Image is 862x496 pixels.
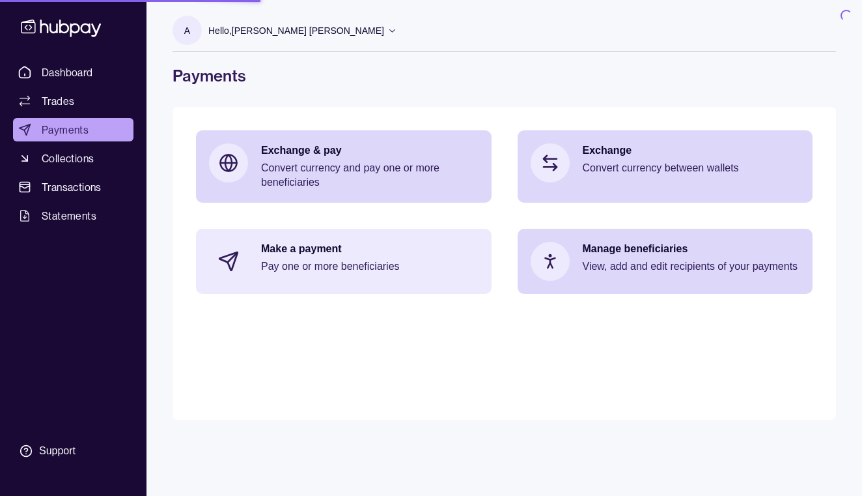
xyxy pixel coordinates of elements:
[39,444,76,458] div: Support
[184,23,190,38] p: A
[13,175,133,199] a: Transactions
[518,229,813,294] a: Manage beneficiariesView, add and edit recipients of your payments
[42,151,94,166] span: Collections
[208,23,384,38] p: Hello, [PERSON_NAME] [PERSON_NAME]
[583,259,800,274] p: View, add and edit recipients of your payments
[42,208,96,224] span: Statements
[13,437,133,465] a: Support
[518,130,813,196] a: ExchangeConvert currency between wallets
[42,179,102,195] span: Transactions
[261,161,479,190] p: Convert currency and pay one or more beneficiaries
[13,89,133,113] a: Trades
[261,242,479,256] p: Make a payment
[583,143,800,158] p: Exchange
[13,118,133,141] a: Payments
[13,204,133,227] a: Statements
[13,61,133,84] a: Dashboard
[173,65,836,86] h1: Payments
[261,259,479,274] p: Pay one or more beneficiaries
[583,242,800,256] p: Manage beneficiaries
[583,161,800,175] p: Convert currency between wallets
[42,93,74,109] span: Trades
[13,147,133,170] a: Collections
[42,122,89,138] span: Payments
[196,130,492,203] a: Exchange & payConvert currency and pay one or more beneficiaries
[42,65,93,80] span: Dashboard
[261,143,479,158] p: Exchange & pay
[196,229,492,294] a: Make a paymentPay one or more beneficiaries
